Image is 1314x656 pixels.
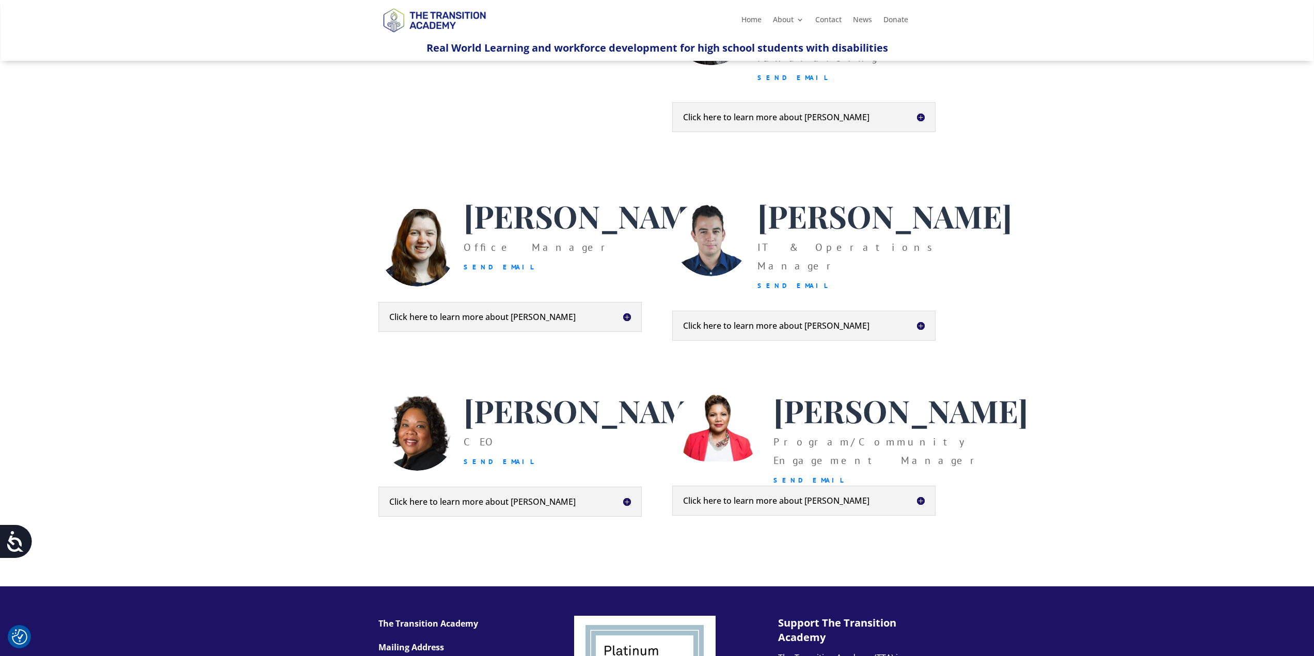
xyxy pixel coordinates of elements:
a: Send Email [757,281,828,290]
h5: Click here to learn more about [PERSON_NAME] [683,113,925,121]
span: [PERSON_NAME] [464,195,718,236]
h5: Click here to learn more about [PERSON_NAME] [389,313,631,321]
p: Office Manager [464,238,718,277]
a: Send Email [464,263,534,271]
span: Real World Learning and workforce development for high school students with disabilities [426,41,888,55]
span: [PERSON_NAME] [464,390,718,431]
a: Send Email [757,73,828,82]
h3: Support The Transition Academy [778,616,928,650]
div: CEO [464,433,718,471]
a: Contact [815,16,842,27]
strong: Mailing Address [378,642,444,653]
span: Partnerships & Fundraising [757,33,931,65]
a: About [773,16,804,27]
span: [PERSON_NAME] [773,390,1028,431]
a: Send Email [773,476,844,485]
img: TTA Brand_TTA Primary Logo_Horizontal_Light BG [378,2,490,38]
button: Cookie Settings [12,629,27,645]
h5: Click here to learn more about [PERSON_NAME] [389,498,631,506]
span: [PERSON_NAME] [757,195,1012,236]
a: Home [741,16,762,27]
a: Send Email [464,457,534,466]
p: Program/Community Engagement Manager [773,433,1028,500]
img: Revisit consent button [12,629,27,645]
a: News [853,16,872,27]
a: Logo-Noticias [378,30,490,40]
p: IT & Operations Manager [757,238,1012,295]
h5: Click here to learn more about [PERSON_NAME] [683,322,925,330]
h5: Click here to learn more about [PERSON_NAME] [683,497,925,505]
a: Donate [883,16,908,27]
strong: The Transition Academy [378,618,478,629]
img: Heather Jackson [378,199,456,286]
